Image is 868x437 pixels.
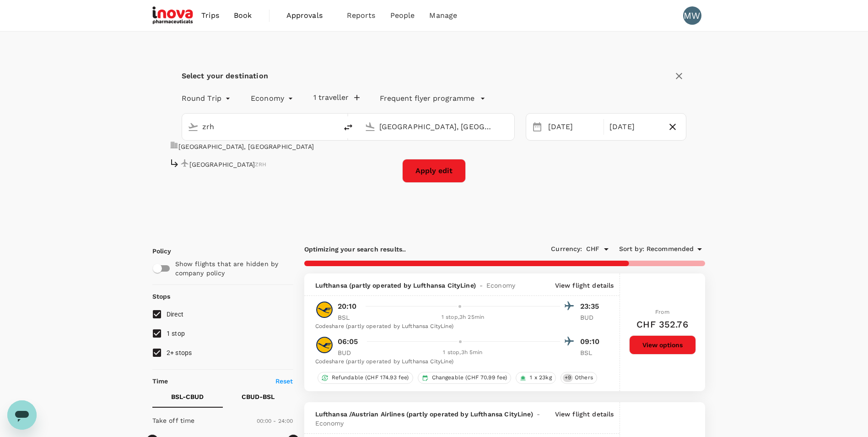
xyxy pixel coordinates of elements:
[171,392,204,401] p: BSL - CBUD
[516,372,555,384] div: 1 x 23kg
[555,281,614,290] p: View flight details
[636,317,688,332] h6: CHF 352.76
[561,372,597,384] div: +9Others
[380,93,485,104] button: Frequent flyer programme
[328,374,413,382] span: Refundable (CHF 174.93 fee)
[390,10,415,21] span: People
[167,330,185,337] span: 1 stop
[180,158,189,168] img: flight-icon
[508,126,510,127] button: Open
[304,245,505,254] p: Optimizing your search results..
[331,126,333,127] button: Close
[182,70,268,82] div: Select your destination
[152,377,168,386] p: Time
[533,410,544,419] span: -
[428,374,511,382] span: Changeable (CHF 70.99 fee)
[580,313,603,322] p: BUD
[315,419,344,428] span: Economy
[286,10,332,21] span: Approvals
[647,244,694,254] span: Recommended
[629,335,696,355] button: View options
[234,10,252,21] span: Book
[175,259,287,278] p: Show flights that are hidden by company policy
[366,348,560,357] div: 1 stop , 3h 5min
[315,357,603,366] div: Codeshare (partly operated by Lufthansa CityLine)
[167,349,192,356] span: 2+ stops
[313,93,360,102] button: 1 traveller
[169,141,178,150] img: city-icon
[580,336,603,347] p: 09:10
[429,10,457,21] span: Manage
[257,418,293,424] span: 00:00 - 24:00
[379,120,495,134] input: Going to
[189,160,255,169] p: [GEOGRAPHIC_DATA]
[580,348,603,357] p: BSL
[315,322,603,331] div: Codeshare (partly operated by Lufthansa CityLine)
[366,313,560,322] div: 1 stop , 3h 25min
[338,336,358,347] p: 06:05
[606,118,663,136] div: [DATE]
[152,5,194,26] img: iNova Pharmaceuticals
[619,244,644,254] span: Sort by :
[201,10,219,21] span: Trips
[315,336,334,354] img: LH
[315,300,334,319] img: LH
[526,374,555,382] span: 1 x 23kg
[486,281,515,290] span: Economy
[476,281,486,290] span: -
[347,10,376,21] span: Reports
[242,392,275,401] p: CBUD - BSL
[338,301,357,312] p: 20:10
[600,243,613,256] button: Open
[318,372,413,384] div: Refundable (CHF 174.93 fee)
[380,93,474,104] p: Frequent flyer programme
[255,161,266,168] span: ZRH
[315,281,476,290] span: Lufthansa (partly operated by Lufthansa CityLine)
[580,301,603,312] p: 23:35
[182,91,233,106] div: Round Trip
[202,120,318,134] input: Depart from
[152,416,195,425] p: Take off time
[683,6,701,25] div: MW
[655,309,669,315] span: From
[551,244,582,254] span: Currency :
[418,372,512,384] div: Changeable (CHF 70.99 fee)
[338,348,361,357] p: BUD
[563,374,573,382] span: + 9
[7,400,37,430] iframe: Button to launch messaging window
[555,410,614,428] p: View flight details
[571,374,597,382] span: Others
[275,377,293,386] p: Reset
[338,313,361,322] p: BSL
[545,118,602,136] div: [DATE]
[402,159,466,183] button: Apply edit
[315,410,533,419] span: Lufthansa / Austrian Airlines (partly operated by Lufthansa CityLine)
[178,142,314,151] p: [GEOGRAPHIC_DATA], [GEOGRAPHIC_DATA]
[337,116,359,138] button: delete
[152,293,171,300] strong: Stops
[251,91,295,106] div: Economy
[152,246,161,256] p: Policy
[167,311,184,318] span: Direct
